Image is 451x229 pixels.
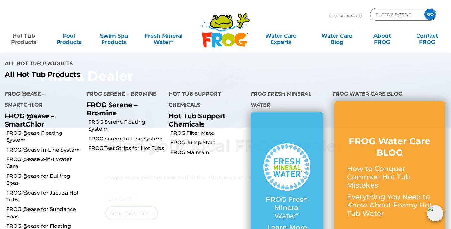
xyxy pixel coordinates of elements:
[253,29,310,42] a: Water CareExperts
[319,29,354,42] a: Water CareBlog
[6,146,82,153] a: FROG @ease In-Line System
[6,156,82,170] a: FROG @ease 2-in-1 Water Care
[169,88,241,112] h4: Hot Tub Support Chemicals
[333,88,446,101] h4: FROG Water Care Blog
[171,38,173,43] sup: ∞
[169,112,241,128] p: Hot Tub Support Chemicals
[87,101,159,117] p: FROG Serene – Bromine
[427,205,443,221] img: openIcon
[375,10,418,19] input: Zip Code Form
[424,9,436,20] input: GO
[87,88,159,101] h4: FROG Serene – Bromine
[296,211,300,217] sup: ∞
[97,29,132,42] a: Swim SpaProducts
[88,119,164,133] a: FROG Serene Floating System
[170,130,246,137] a: FROG Filter Mate
[347,135,432,221] a: FROG Water Care BLOG How to Conquer Common Hot Tub Mistakes Everything You Need to Know About Foa...
[88,145,164,152] a: FROG Test Strips for Hot Tubs
[141,29,185,42] a: Fresh MineralWater∞
[365,29,400,42] a: AboutFROG
[329,8,362,24] p: Find A Dealer
[88,135,164,142] a: FROG Serene In-Line System
[6,173,82,187] a: FROG @ease for Bullfrog Spas
[347,135,432,158] h3: FROG Water Care BLOG
[347,193,432,218] p: Everything You Need to Know About Foamy Hot Tub Water
[6,130,82,144] a: FROG @ease Floating System
[51,29,86,42] a: PoolProducts
[6,29,41,42] a: Hot TubProducts
[6,206,82,220] a: FROG @ease for Sundance Spas
[263,195,310,220] p: FROG Fresh Mineral Water
[251,88,323,112] h4: FROG Fresh Mineral Water
[6,189,82,204] a: FROG @ease for Jacuzzi Hot Tubs
[5,88,77,112] h4: FROG @ease – SmartChlor
[5,71,221,79] a: All Hot Tub Products
[5,112,77,128] p: FROG @ease – SmartChlor
[410,29,445,42] a: ContactFROG
[170,139,246,146] a: FROG Jump Start
[5,58,221,71] h4: All Hot Tub Products
[347,165,432,190] p: How to Conquer Common Hot Tub Mistakes
[170,149,246,156] a: FROG Maintain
